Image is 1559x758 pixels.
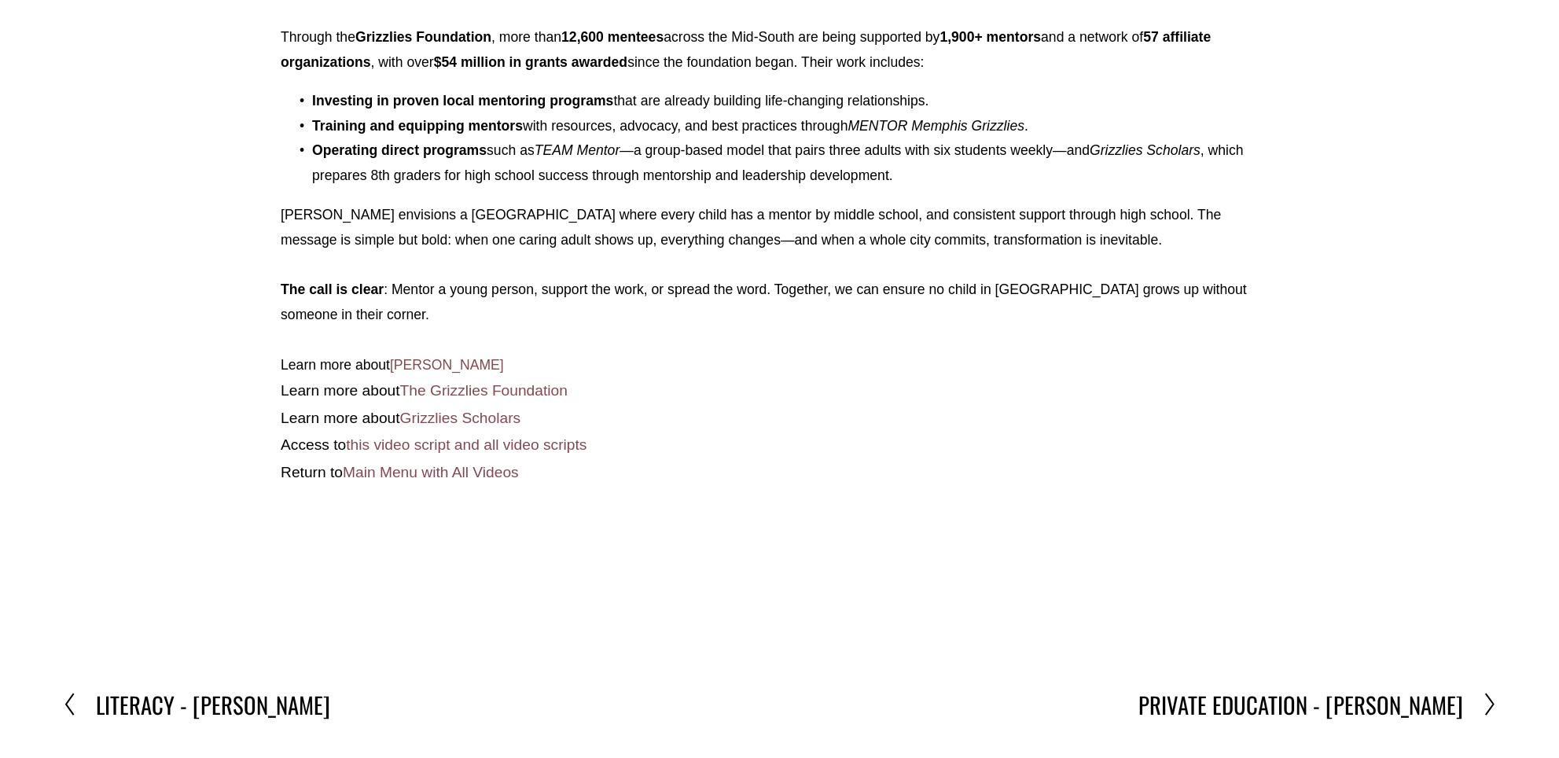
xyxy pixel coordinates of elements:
h2: PRIVATE EDUCATION - [PERSON_NAME] [1138,688,1463,719]
p: Return to [281,458,1278,486]
strong: Training and equipping mentors [312,118,523,134]
strong: Investing in proven local mentoring programs [312,93,613,109]
em: MENTOR Memphis Grizzlies [848,118,1024,134]
a: PRIVATE EDUCATION - [PERSON_NAME] [1138,688,1497,719]
p: with resources, advocacy, and best practices through . [312,114,1278,139]
strong: Operating direct programs [312,142,487,158]
strong: 57 affiliate organizations [281,29,1215,70]
strong: 12,600 mentees [561,29,664,45]
a: [PERSON_NAME] [390,356,504,372]
em: Grizzlies Scholars [1090,142,1201,158]
p: Learn more about [281,352,1278,377]
a: Main Menu with All Videos [343,463,519,480]
p: Through the , more than across the Mid-South are being supported by and a network of , with over ... [281,25,1278,75]
p: Access to [281,431,1278,458]
em: TEAM Mentor [535,142,620,158]
strong: $54 million in grants awarded [434,54,627,70]
a: LITERACY - [PERSON_NAME] [62,688,330,719]
strong: Grizzlies Foundation [355,29,491,45]
p: [PERSON_NAME] envisions a [GEOGRAPHIC_DATA] where every child has a mentor by middle school, and ... [281,202,1278,252]
p: Learn more about [281,404,1278,432]
strong: The call is clear [281,281,384,296]
a: Grizzlies Scholars [399,409,520,425]
strong: 1,900+ mentors [939,29,1041,45]
p: that are already building life-changing relationships. [312,89,1278,114]
a: this video script and all video scripts [346,436,586,452]
p: Learn more about [281,377,1278,404]
a: The Grizzlies Foundation [399,381,567,398]
p: such as —a group-based model that pairs three adults with six students weekly—and , which prepare... [312,138,1278,188]
p: : Mentor a young person, support the work, or spread the word. Together, we can ensure no child i... [281,277,1278,326]
h2: LITERACY - [PERSON_NAME] [96,688,330,719]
